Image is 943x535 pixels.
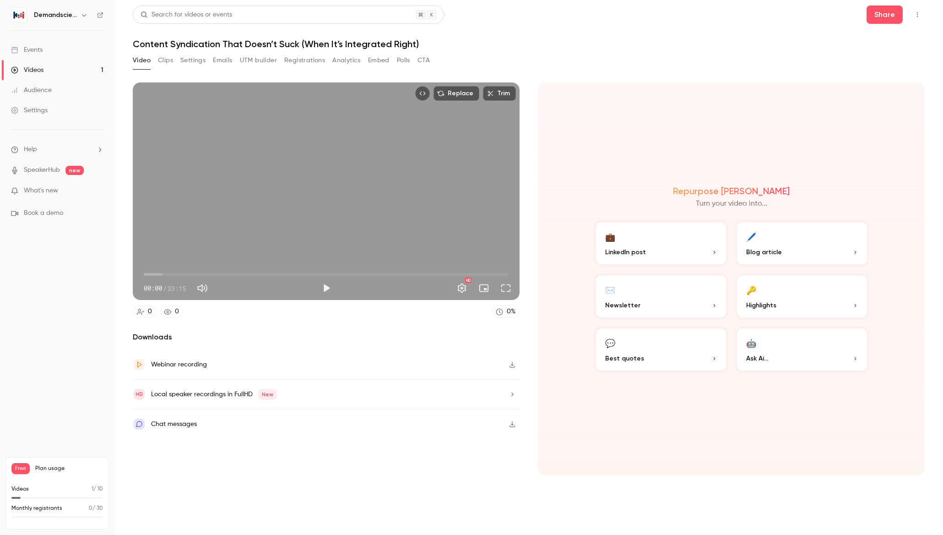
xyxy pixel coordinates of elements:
span: LinkedIn post [605,247,646,257]
div: Events [11,45,43,55]
li: help-dropdown-opener [11,145,103,154]
span: Highlights [746,300,776,310]
span: Help [24,145,37,154]
button: Mute [193,279,211,297]
button: UTM builder [240,53,277,68]
button: Video [133,53,151,68]
iframe: Noticeable Trigger [92,187,103,195]
button: 🤖Ask Ai... [735,327,869,372]
div: 🖊️ [746,229,756,244]
div: 0 [175,307,179,317]
button: Share [867,5,903,24]
span: Book a demo [24,208,63,218]
span: new [65,166,84,175]
button: Emails [213,53,232,68]
p: Videos [11,485,29,493]
button: Replace [434,86,479,101]
button: 🔑Highlights [735,273,869,319]
a: SpeakerHub [24,165,60,175]
div: 00:00 [144,284,186,293]
p: Turn your video into... [696,198,767,209]
h2: Downloads [133,332,520,343]
div: Chat messages [151,419,197,430]
div: Local speaker recordings in FullHD [151,389,277,400]
div: 💼 [605,229,615,244]
span: 0 [89,506,92,511]
div: HD [465,278,471,283]
button: Clips [158,53,173,68]
div: 💬 [605,336,615,350]
span: 1 [92,486,93,492]
span: Ask Ai... [746,354,768,363]
span: 33:15 [168,284,186,293]
span: Plan usage [35,465,103,472]
button: Turn on miniplayer [475,279,493,297]
button: 💼LinkedIn post [594,220,728,266]
a: 0 [160,306,183,318]
img: Demandscience [11,8,26,22]
button: Embed [368,53,390,68]
button: 💬Best quotes [594,327,728,372]
button: Top Bar Actions [910,7,925,22]
span: Free [11,463,30,474]
button: Polls [397,53,410,68]
h6: Demandscience [34,11,77,20]
div: 🤖 [746,336,756,350]
span: Blog article [746,247,782,257]
button: Analytics [332,53,361,68]
p: / 10 [92,485,103,493]
a: 0% [492,306,520,318]
span: Newsletter [605,300,640,310]
button: Settings [453,279,471,297]
div: Settings [11,106,48,115]
div: Search for videos or events [141,10,232,20]
div: Audience [11,86,52,95]
div: ✉️ [605,283,615,297]
span: What's new [24,186,58,196]
button: Play [317,279,336,297]
p: / 30 [89,504,103,513]
span: Best quotes [605,354,644,363]
span: New [258,389,277,400]
div: 🔑 [746,283,756,297]
button: Settings [180,53,206,68]
p: Monthly registrants [11,504,62,513]
button: CTA [417,53,430,68]
span: / [163,284,167,293]
div: 0 % [507,307,515,317]
button: Registrations [284,53,325,68]
button: Full screen [497,279,515,297]
span: 00:00 [144,284,162,293]
h1: Content Syndication That Doesn’t Suck (When It’s Integrated Right) [133,38,925,49]
div: Webinar recording [151,359,207,370]
a: 0 [133,306,156,318]
button: Trim [483,86,516,101]
button: ✉️Newsletter [594,273,728,319]
button: Embed video [415,86,430,101]
button: 🖊️Blog article [735,220,869,266]
div: Videos [11,66,43,75]
div: 0 [148,307,152,317]
h2: Repurpose [PERSON_NAME] [673,186,790,197]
